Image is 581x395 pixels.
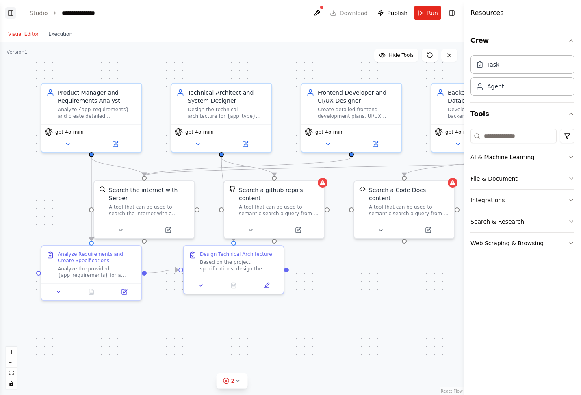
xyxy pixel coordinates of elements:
[200,251,272,257] div: Design Technical Architecture
[445,129,474,135] span: gpt-4o-mini
[374,6,411,20] button: Publish
[217,281,251,290] button: No output available
[93,180,195,239] div: SerperDevToolSearch the internet with SerperA tool that can be used to search the internet with a...
[374,49,418,62] button: Hide Tools
[140,157,356,176] g: Edge from de17e893-63ad-4ffe-8ff0-d6a1626efc56 to d9e116d7-091f-4792-8f4f-240118679048
[441,389,463,393] a: React Flow attribution
[55,129,84,135] span: gpt-4o-mini
[30,9,104,17] nav: breadcrumb
[74,287,109,297] button: No output available
[470,8,504,18] h4: Resources
[318,88,397,105] div: Frontend Developer and UI/UX Designer
[275,225,321,235] button: Open in side panel
[109,186,189,202] div: Search the internet with Serper
[231,377,235,385] span: 2
[217,157,238,241] g: Edge from bc59bbfa-e3a1-4a28-86d3-e45880ad4b8f to 079fa7c1-ea5d-4c3b-a2f7-ddcb0a3c114f
[87,157,148,176] g: Edge from b87c7ba3-afca-4f83-abe4-0b61d881778a to d9e116d7-091f-4792-8f4f-240118679048
[448,106,527,119] div: Develop comprehensive backend development specifications, including API endpoints, database schem...
[6,357,17,368] button: zoom out
[6,347,17,357] button: zoom in
[6,347,17,389] div: React Flow controls
[470,147,574,168] button: AI & Machine Learning
[470,125,574,261] div: Tools
[487,82,504,91] div: Agent
[470,211,574,232] button: Search & Research
[145,225,191,235] button: Open in side panel
[171,83,272,153] div: Technical Architect and System DesignerDesign the technical architecture for {app_type} applicati...
[188,88,267,105] div: Technical Architect and System Designer
[217,373,248,389] button: 2
[99,186,106,192] img: SerperDevTool
[188,106,267,119] div: Design the technical architecture for {app_type} application, including technology stack recommen...
[41,245,142,301] div: Analyze Requirements and Create SpecificationsAnalyze the provided {app_requirements} for a {app_...
[58,106,137,119] div: Analyze {app_requirements} and create detailed specifications for {app_type} application developm...
[239,186,319,202] div: Search a github repo's content
[470,233,574,254] button: Web Scraping & Browsing
[7,49,28,55] div: Version 1
[353,180,455,239] div: CodeDocsSearchToolSearch a Code Docs contentA tool that can be used to semantic search a query fr...
[58,251,137,264] div: Analyze Requirements and Create Specifications
[239,204,319,217] div: A tool that can be used to semantic search a query from a github repo's content. This is not the ...
[369,186,449,202] div: Search a Code Docs content
[352,139,398,149] button: Open in side panel
[43,29,77,39] button: Execution
[229,186,236,192] img: GithubSearchTool
[252,281,280,290] button: Open in side panel
[431,83,532,153] div: Backend Developer and Database SpecialistDevelop comprehensive backend development specifications...
[301,83,402,153] div: Frontend Developer and UI/UX DesignerCreate detailed frontend development plans, UI/UX designs, a...
[470,29,574,52] button: Crew
[41,83,142,153] div: Product Manager and Requirements AnalystAnalyze {app_requirements} and create detailed specificat...
[5,7,16,19] button: Show left sidebar
[470,168,574,189] button: File & Document
[487,60,499,69] div: Task
[217,157,278,176] g: Edge from bc59bbfa-e3a1-4a28-86d3-e45880ad4b8f to 83d35e28-d0a5-4620-a2e5-270c561c4025
[6,368,17,378] button: fit view
[414,6,441,20] button: Run
[470,103,574,125] button: Tools
[30,10,48,16] a: Studio
[183,245,284,294] div: Design Technical ArchitectureBased on the project specifications, design the technical architectu...
[110,287,138,297] button: Open in side panel
[400,157,486,176] g: Edge from 853cf9e2-c186-492f-bca1-4d9283761077 to a1c1c372-289f-43c2-b26b-9570bb898cbb
[223,180,325,239] div: GithubSearchToolSearch a github repo's contentA tool that can be used to semantic search a query ...
[369,204,449,217] div: A tool that can be used to semantic search a query from a Code Docs content.
[448,88,527,105] div: Backend Developer and Database Specialist
[87,157,95,241] g: Edge from b87c7ba3-afca-4f83-abe4-0b61d881778a to a33b9825-a07e-49a9-a032-54658cee37c6
[446,7,457,19] button: Hide right sidebar
[58,265,137,278] div: Analyze the provided {app_requirements} for a {app_type} application. Research similar applicatio...
[427,9,438,17] span: Run
[147,266,178,277] g: Edge from a33b9825-a07e-49a9-a032-54658cee37c6 to 079fa7c1-ea5d-4c3b-a2f7-ddcb0a3c114f
[58,88,137,105] div: Product Manager and Requirements Analyst
[6,378,17,389] button: toggle interactivity
[200,259,279,272] div: Based on the project specifications, design the technical architecture for the {app_type} applica...
[109,204,189,217] div: A tool that can be used to search the internet with a search_query. Supports different search typ...
[3,29,43,39] button: Visual Editor
[318,106,397,119] div: Create detailed frontend development plans, UI/UX designs, and component specifications for {app_...
[389,52,414,58] span: Hide Tools
[92,139,138,149] button: Open in side panel
[359,186,366,192] img: CodeDocsSearchTool
[405,225,451,235] button: Open in side panel
[387,9,408,17] span: Publish
[185,129,214,135] span: gpt-4o-mini
[470,190,574,211] button: Integrations
[470,52,574,102] div: Crew
[222,139,268,149] button: Open in side panel
[315,129,344,135] span: gpt-4o-mini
